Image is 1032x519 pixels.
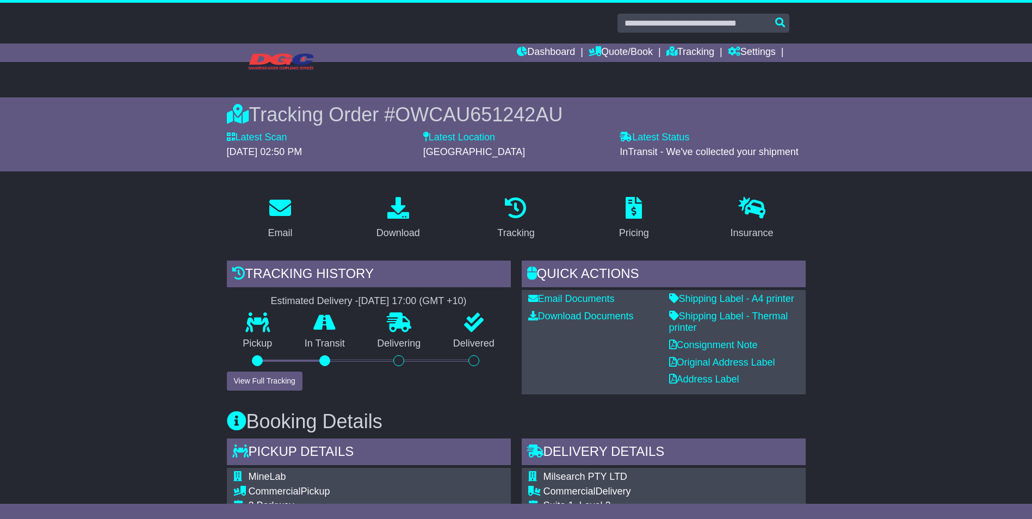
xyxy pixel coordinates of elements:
a: Original Address Label [669,357,775,368]
div: Delivery [543,486,753,498]
div: Delivery Details [522,438,806,468]
a: Download [369,193,427,244]
div: Pricing [619,226,649,240]
div: Tracking history [227,261,511,290]
label: Latest Location [423,132,495,144]
button: View Full Tracking [227,372,302,391]
a: Tracking [666,44,714,62]
a: Settings [728,44,776,62]
a: Tracking [490,193,541,244]
p: Delivered [437,338,511,350]
span: Commercial [543,486,596,497]
div: Suite 1, Level 2 [543,500,753,512]
span: OWCAU651242AU [395,103,563,126]
a: Quote/Book [589,44,653,62]
p: Pickup [227,338,289,350]
span: Milsearch PTY LTD [543,471,627,482]
a: Shipping Label - A4 printer [669,293,794,304]
div: Estimated Delivery - [227,295,511,307]
a: Download Documents [528,311,634,322]
a: Address Label [669,374,739,385]
div: Tracking Order # [227,103,806,126]
div: Email [268,226,292,240]
a: Email Documents [528,293,615,304]
span: InTransit - We've collected your shipment [620,146,799,157]
div: Download [376,226,420,240]
p: Delivering [361,338,437,350]
a: Shipping Label - Thermal printer [669,311,788,333]
p: In Transit [288,338,361,350]
div: Pickup [249,486,435,498]
span: [DATE] 02:50 PM [227,146,302,157]
div: Pickup Details [227,438,511,468]
span: Commercial [249,486,301,497]
div: Insurance [731,226,774,240]
h3: Booking Details [227,411,806,432]
div: 2 Parkway [249,500,435,512]
div: Tracking [497,226,534,240]
a: Insurance [724,193,781,244]
a: Email [261,193,299,244]
span: MineLab [249,471,286,482]
label: Latest Scan [227,132,287,144]
div: Quick Actions [522,261,806,290]
a: Dashboard [517,44,575,62]
a: Pricing [612,193,656,244]
div: [DATE] 17:00 (GMT +10) [359,295,467,307]
label: Latest Status [620,132,689,144]
a: Consignment Note [669,339,758,350]
span: [GEOGRAPHIC_DATA] [423,146,525,157]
